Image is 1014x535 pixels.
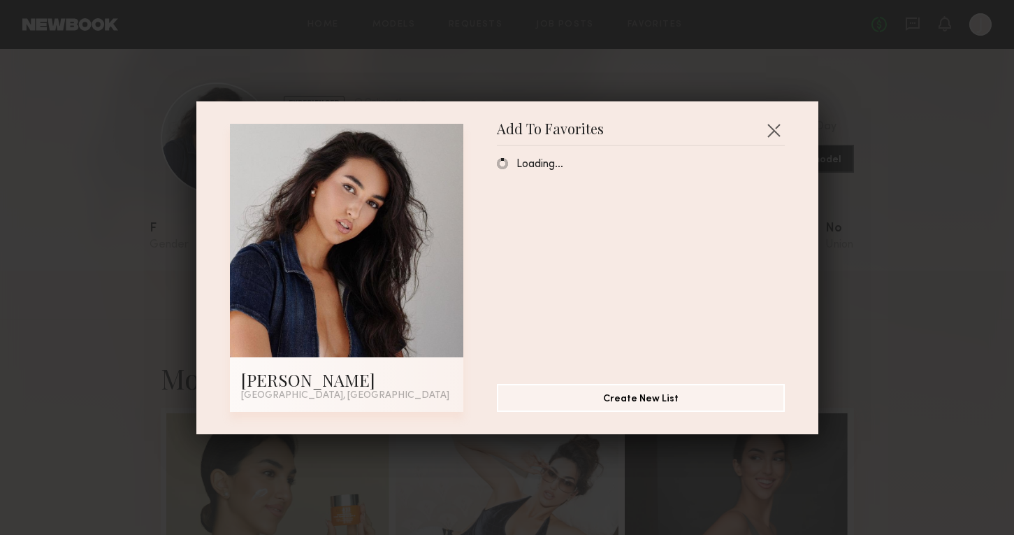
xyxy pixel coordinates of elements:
div: [GEOGRAPHIC_DATA], [GEOGRAPHIC_DATA] [241,391,452,401]
span: Loading… [516,159,563,171]
button: Close [762,119,785,141]
div: [PERSON_NAME] [241,369,452,391]
button: Create New List [497,384,785,412]
span: Add To Favorites [497,124,604,145]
